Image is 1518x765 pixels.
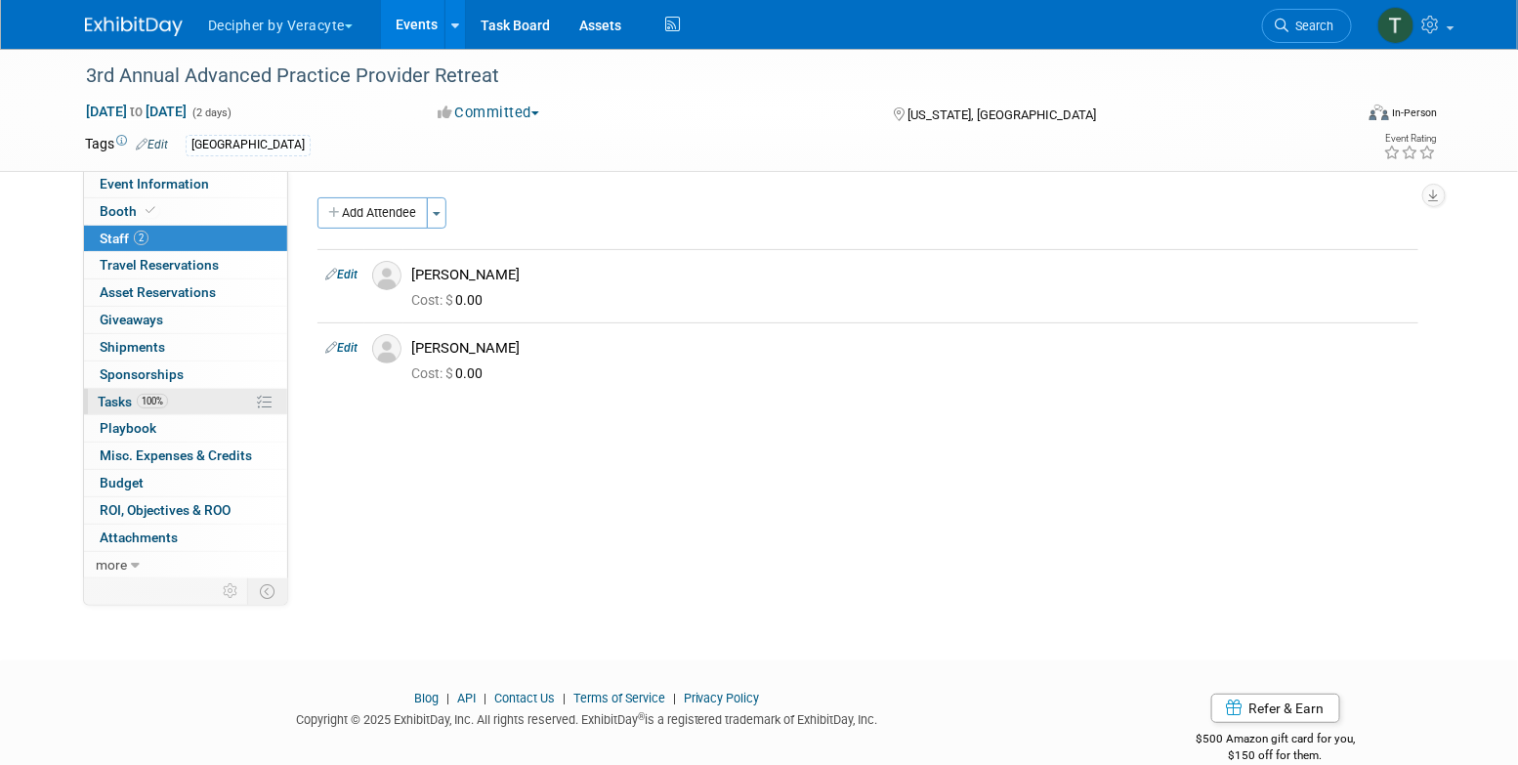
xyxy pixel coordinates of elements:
td: Personalize Event Tab Strip [214,578,248,604]
td: Toggle Event Tabs [248,578,288,604]
a: Attachments [84,525,287,551]
span: 2 [134,231,148,245]
a: Shipments [84,334,287,361]
span: Misc. Expenses & Credits [100,447,252,463]
a: Budget [84,470,287,496]
span: Cost: $ [411,365,455,381]
span: | [668,691,681,705]
div: Event Rating [1384,134,1437,144]
i: Booth reservation complete [146,205,155,216]
div: [PERSON_NAME] [411,266,1411,284]
span: 0.00 [411,365,490,381]
span: ROI, Objectives & ROO [100,502,231,518]
span: Sponsorships [100,366,184,382]
span: 100% [137,394,168,408]
a: Booth [84,198,287,225]
span: more [96,557,127,573]
div: $150 off for them. [1118,747,1434,764]
a: Edit [136,138,168,151]
a: Sponsorships [84,361,287,388]
span: | [442,691,454,705]
a: ROI, Objectives & ROO [84,497,287,524]
span: Staff [100,231,148,246]
a: more [84,552,287,578]
span: | [558,691,570,705]
span: Attachments [100,530,178,545]
a: Contact Us [494,691,555,705]
img: Associate-Profile-5.png [372,261,401,290]
a: Terms of Service [573,691,665,705]
a: Privacy Policy [684,691,760,705]
a: API [457,691,476,705]
img: Tony Alvarado [1377,7,1414,44]
div: In-Person [1392,106,1438,120]
sup: ® [638,711,645,722]
a: Refer & Earn [1211,694,1340,723]
div: [GEOGRAPHIC_DATA] [186,135,311,155]
a: Edit [325,341,358,355]
a: Asset Reservations [84,279,287,306]
span: | [479,691,491,705]
div: Copyright © 2025 ExhibitDay, Inc. All rights reserved. ExhibitDay is a registered trademark of Ex... [85,706,1089,729]
span: Tasks [98,394,168,409]
div: Event Format [1237,102,1438,131]
span: Giveaways [100,312,163,327]
span: Search [1288,19,1333,33]
a: Playbook [84,415,287,442]
a: Staff2 [84,226,287,252]
td: Tags [85,134,168,156]
a: Blog [414,691,439,705]
span: Event Information [100,176,209,191]
span: Asset Reservations [100,284,216,300]
a: Giveaways [84,307,287,333]
span: Travel Reservations [100,257,219,273]
span: Playbook [100,420,156,436]
a: Travel Reservations [84,252,287,278]
span: [US_STATE], [GEOGRAPHIC_DATA] [907,107,1096,122]
div: [PERSON_NAME] [411,339,1411,358]
span: Booth [100,203,159,219]
span: 0.00 [411,292,490,308]
span: [DATE] [DATE] [85,103,188,120]
span: to [127,104,146,119]
span: Shipments [100,339,165,355]
a: Tasks100% [84,389,287,415]
a: Edit [325,268,358,281]
span: Budget [100,475,144,490]
a: Search [1262,9,1352,43]
img: ExhibitDay [85,17,183,36]
div: $500 Amazon gift card for you, [1118,718,1434,763]
span: Cost: $ [411,292,455,308]
button: Committed [431,103,547,123]
span: (2 days) [190,106,232,119]
button: Add Attendee [317,197,428,229]
a: Misc. Expenses & Credits [84,443,287,469]
img: Format-Inperson.png [1370,105,1389,120]
img: Associate-Profile-5.png [372,334,401,363]
div: 3rd Annual Advanced Practice Provider Retreat [79,59,1323,94]
a: Event Information [84,171,287,197]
